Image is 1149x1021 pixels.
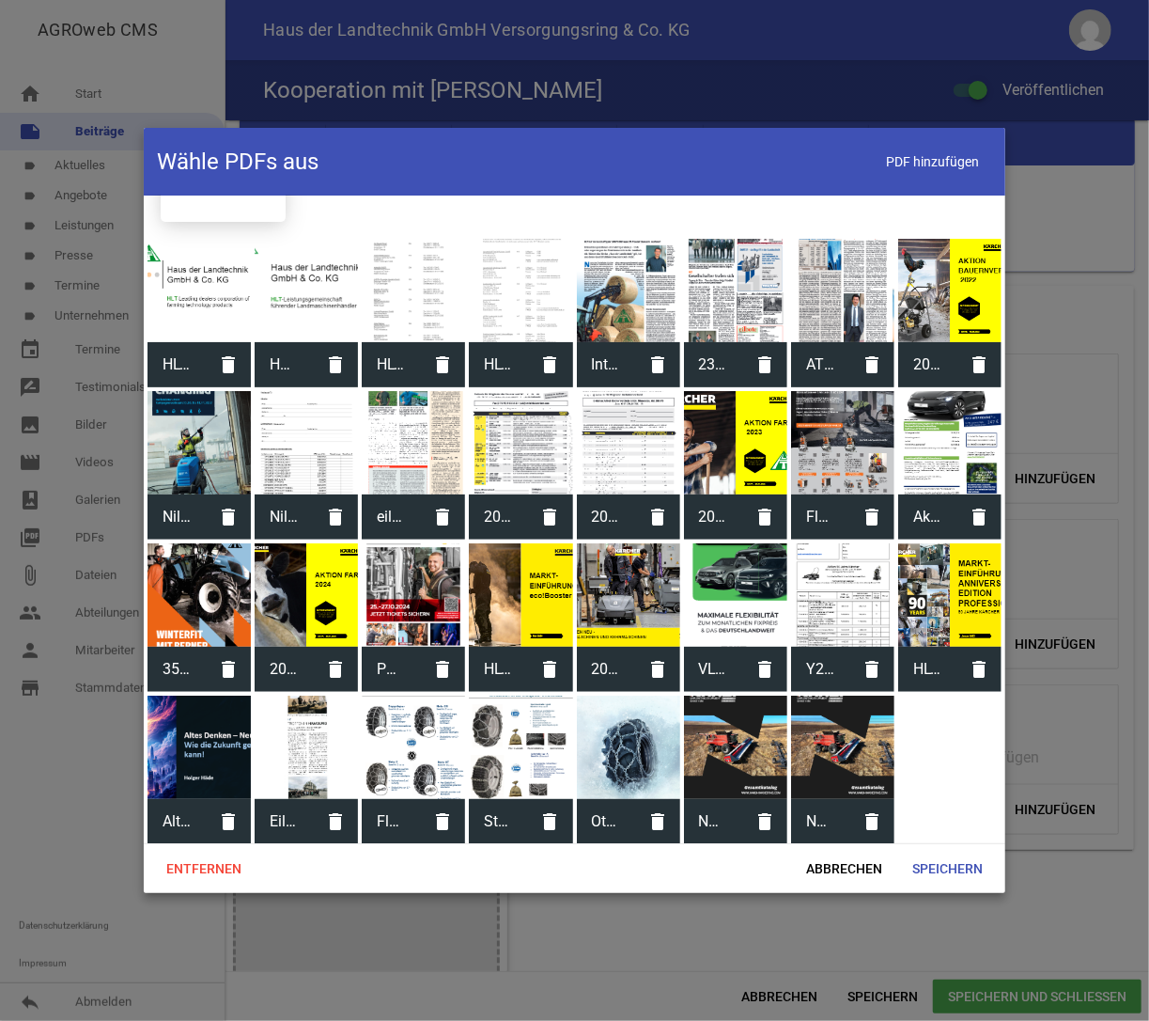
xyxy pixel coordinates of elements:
i: delete [635,495,680,540]
span: 2023-Aktion-Farmer-Bestellformular-Endkunde [469,493,527,542]
span: Nardi General Catalogue 2025_DE [791,797,849,846]
span: PSW_digital_Besucheraquise_2024_rz [362,645,420,694]
i: delete [206,647,251,692]
span: HLT-Gesellschafterverzeichnis [469,340,527,389]
i: delete [528,495,573,540]
span: 2024_Aktionsbeschreibung_HLT_Aktion Alt gegen Neu [577,645,635,694]
i: delete [849,647,894,692]
span: Entfernen [151,852,256,886]
i: delete [420,342,465,387]
span: Ottinger_Katalog_2024-2025_EUR [577,797,635,846]
span: HLT-90 Jahre Kärcher Anniversary Edition Professional [898,645,956,694]
span: 23_Seite_Nr_08_2010 [684,340,742,389]
i: delete [635,342,680,387]
i: delete [420,495,465,540]
span: Stapler Flyer Typ A + B [469,797,527,846]
h4: Wähle PDFs aus [157,147,318,177]
span: 2022_Aktionsbeschreibung_Bauernverband_HLT [898,340,956,389]
i: delete [849,799,894,844]
i: delete [528,647,573,692]
span: PDF hinzufügen [873,142,992,181]
span: Abbrechen [791,852,897,886]
i: delete [956,495,1001,540]
span: Nardi General Catalogue 2025_DE_WEB [684,797,742,846]
span: Nilfisk_Herbstaktion 2022_Bestellformular Geräte_beschreibbar [255,493,313,542]
i: delete [313,495,358,540]
i: delete [206,342,251,387]
span: Flyer_BG_Bau_A1_E4 [791,493,849,542]
span: Y2025-90 Jahre Kärcher Bestellformular [791,645,849,694]
span: Eilbote 11-25 [255,797,313,846]
i: delete [849,495,894,540]
i: delete [956,647,1001,692]
i: delete [742,799,787,844]
i: delete [313,342,358,387]
i: delete [420,799,465,844]
i: delete [956,342,1001,387]
span: HLT-Lieferantenverzeichnis [362,340,420,389]
span: ATb_1205_S.8 [791,340,849,389]
i: delete [742,495,787,540]
span: Nilfisk_Broschüre_Herbst-Aktion_2022 [148,493,206,542]
i: delete [206,495,251,540]
span: Flyer_NFZ [362,797,420,846]
i: delete [528,342,573,387]
i: delete [206,799,251,844]
i: delete [528,799,573,844]
i: delete [742,647,787,692]
span: eilbote_39_2022_S.1213 [362,493,420,542]
i: delete [635,799,680,844]
i: delete [849,342,894,387]
i: delete [742,342,787,387]
i: delete [313,647,358,692]
i: delete [313,799,358,844]
span: Aktionen_VBG_Mitglieder [898,493,956,542]
span: 2023-Aktionsbeschreibung-Farmer-HLT [684,493,742,542]
span: Interview_Uwe_Zernickel_Agrartechnik [577,340,635,389]
i: delete [420,647,465,692]
span: Haus_der_Landtechnik17_Keyn [255,340,313,389]
span: HLT-Kärcher_Markeinführung eco!Booster Professional [469,645,527,694]
span: 2024_Aktion_Farmer_INFO-HLT [255,645,313,694]
span: 2023-Aktion-Farmer-Bestellblatt-Fachhandel [577,493,635,542]
span: HLT_presentation [148,340,206,389]
span: VLC_Flyer B2B [684,645,742,694]
span: Altes-Denken-Neue-Welt-Wie-die-Zukunft-gelingen-kann [148,797,206,846]
span: Speichern [897,852,998,886]
span: 356-1023_KAM_Winterfit mit Berner+HLT [148,645,206,694]
i: delete [635,647,680,692]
